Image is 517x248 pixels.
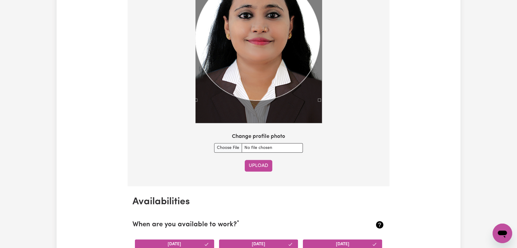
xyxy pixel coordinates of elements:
[232,133,285,141] label: Change profile photo
[132,221,343,229] h2: When are you available to work?
[245,160,272,172] button: Upload
[493,224,512,243] iframe: Button to launch messaging window
[132,196,385,208] h2: Availabilities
